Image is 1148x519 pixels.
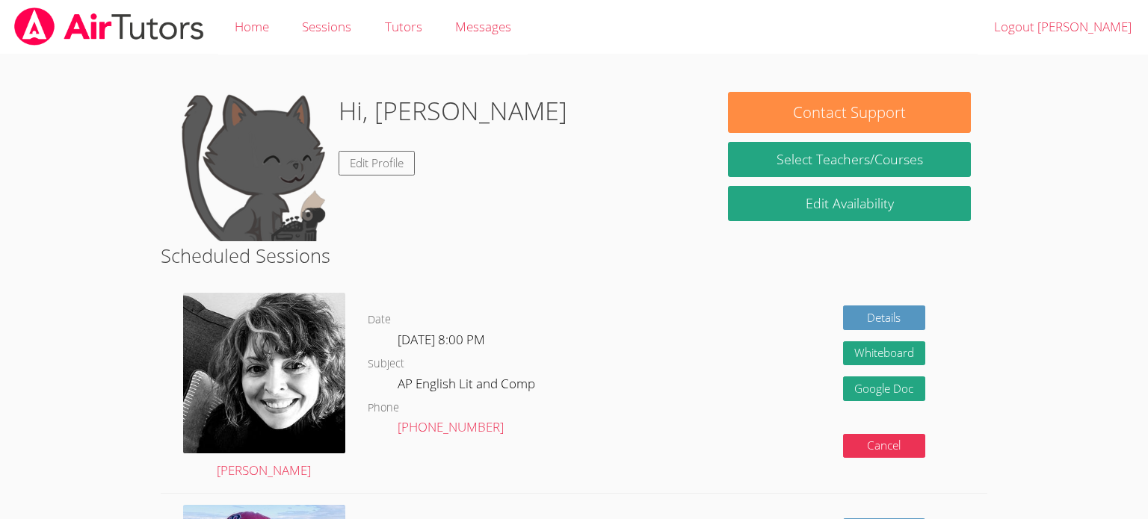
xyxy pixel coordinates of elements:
button: Whiteboard [843,341,925,366]
a: Select Teachers/Courses [728,142,970,177]
a: Details [843,305,925,330]
a: Edit Availability [728,186,970,221]
dt: Subject [368,355,404,373]
button: Contact Support [728,92,970,133]
dt: Date [368,311,391,329]
a: Edit Profile [339,151,415,175]
a: [PHONE_NUMBER] [398,418,504,435]
h2: Scheduled Sessions [161,241,987,270]
a: Google Doc [843,376,925,401]
img: avatar.png [183,293,345,453]
h1: Hi, [PERSON_NAME] [339,92,567,130]
span: [DATE] 8:00 PM [398,331,485,348]
img: airtutors_banner-c4298cdbf04f3fff15de1276eac7730deb9818008684d7c2e4769d2f7ddbe033.png [13,7,206,46]
dt: Phone [368,399,399,417]
dd: AP English Lit and Comp [398,373,538,399]
img: default.png [177,92,327,241]
button: Cancel [843,434,925,459]
span: Messages [455,18,511,35]
a: [PERSON_NAME] [183,293,345,482]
